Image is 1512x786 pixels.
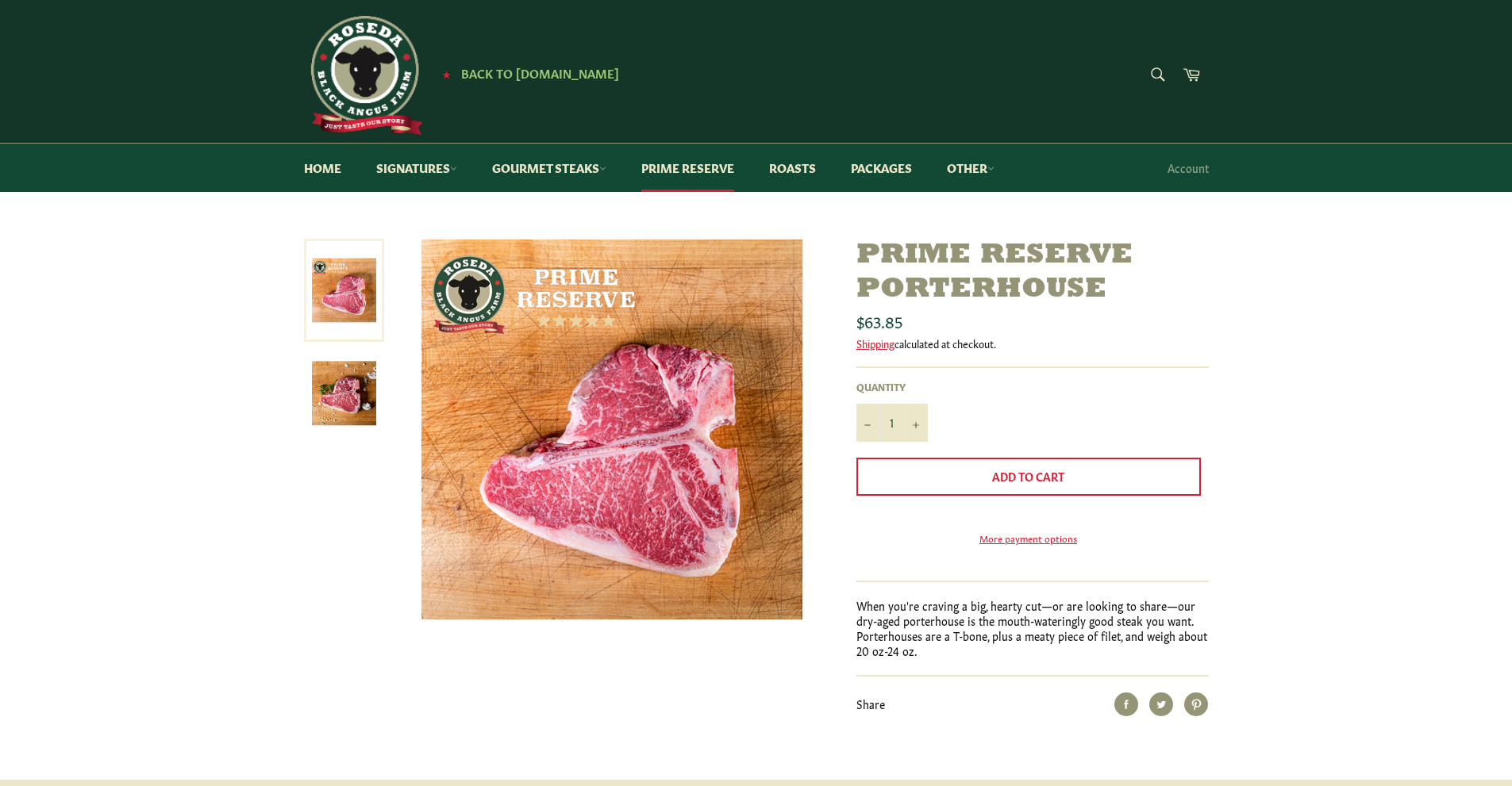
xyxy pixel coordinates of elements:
[856,696,885,711] span: Share
[442,67,451,80] span: ★
[856,309,902,332] span: $63.85
[856,380,928,393] label: Quantity
[288,144,357,192] a: Home
[421,239,802,619] img: Prime Reserve Porterhouse
[753,144,832,192] a: Roasts
[434,67,619,80] a: ★ Back to [DOMAIN_NAME]
[856,335,895,351] a: Shipping
[312,361,376,425] img: Prime Reserve Porterhouse
[835,144,928,192] a: Packages
[904,404,928,442] button: Increase item quantity by one
[461,64,619,81] span: Back to [DOMAIN_NAME]
[476,144,622,192] a: Gourmet Steaks
[856,404,880,442] button: Reduce item quantity by one
[304,16,423,135] img: Roseda Beef
[856,336,1209,351] div: calculated at checkout.
[1160,144,1217,191] a: Account
[992,468,1064,484] span: Add to Cart
[856,239,1209,307] h1: Prime Reserve Porterhouse
[360,144,473,192] a: Signatures
[931,144,1010,192] a: Other
[856,458,1201,496] button: Add to Cart
[856,598,1209,659] p: When you're craving a big, hearty cut—or are looking to share—our dry-aged porterhouse is the mou...
[625,144,750,192] a: Prime Reserve
[856,531,1201,545] a: More payment options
